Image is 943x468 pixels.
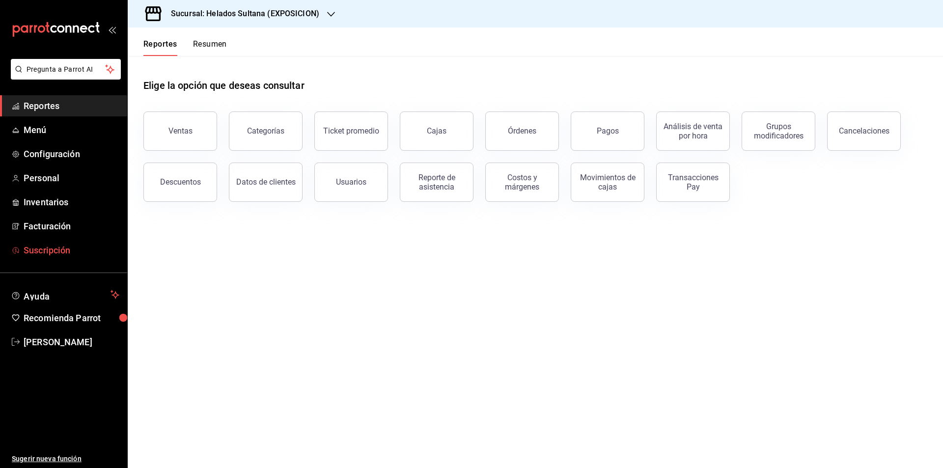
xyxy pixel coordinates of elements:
button: open_drawer_menu [108,26,116,33]
button: Categorías [229,111,303,151]
div: Datos de clientes [236,177,296,187]
div: Pagos [597,126,619,136]
span: Personal [24,171,119,185]
span: Reportes [24,99,119,112]
span: Recomienda Parrot [24,311,119,325]
a: Pregunta a Parrot AI [7,71,121,82]
div: Ventas [168,126,193,136]
span: Configuración [24,147,119,161]
div: Reporte de asistencia [406,173,467,192]
button: Descuentos [143,163,217,202]
span: Suscripción [24,244,119,257]
a: Cajas [400,111,473,151]
button: Ticket promedio [314,111,388,151]
button: Transacciones Pay [656,163,730,202]
button: Reportes [143,39,177,56]
button: Ventas [143,111,217,151]
span: [PERSON_NAME] [24,335,119,349]
button: Usuarios [314,163,388,202]
div: Órdenes [508,126,536,136]
span: Inventarios [24,195,119,209]
span: Facturación [24,220,119,233]
div: Costos y márgenes [492,173,553,192]
button: Reporte de asistencia [400,163,473,202]
span: Sugerir nueva función [12,454,119,464]
span: Menú [24,123,119,137]
button: Órdenes [485,111,559,151]
button: Pregunta a Parrot AI [11,59,121,80]
div: Descuentos [160,177,201,187]
div: Ticket promedio [323,126,379,136]
div: Transacciones Pay [663,173,723,192]
div: Categorías [247,126,284,136]
button: Cancelaciones [827,111,901,151]
button: Movimientos de cajas [571,163,644,202]
button: Pagos [571,111,644,151]
div: Cancelaciones [839,126,889,136]
h3: Sucursal: Helados Sultana (EXPOSICION) [163,8,319,20]
button: Datos de clientes [229,163,303,202]
div: navigation tabs [143,39,227,56]
div: Usuarios [336,177,366,187]
span: Ayuda [24,289,107,301]
button: Grupos modificadores [742,111,815,151]
div: Análisis de venta por hora [663,122,723,140]
div: Movimientos de cajas [577,173,638,192]
span: Pregunta a Parrot AI [27,64,106,75]
button: Costos y márgenes [485,163,559,202]
div: Grupos modificadores [748,122,809,140]
h1: Elige la opción que deseas consultar [143,78,305,93]
button: Análisis de venta por hora [656,111,730,151]
button: Resumen [193,39,227,56]
div: Cajas [427,125,447,137]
